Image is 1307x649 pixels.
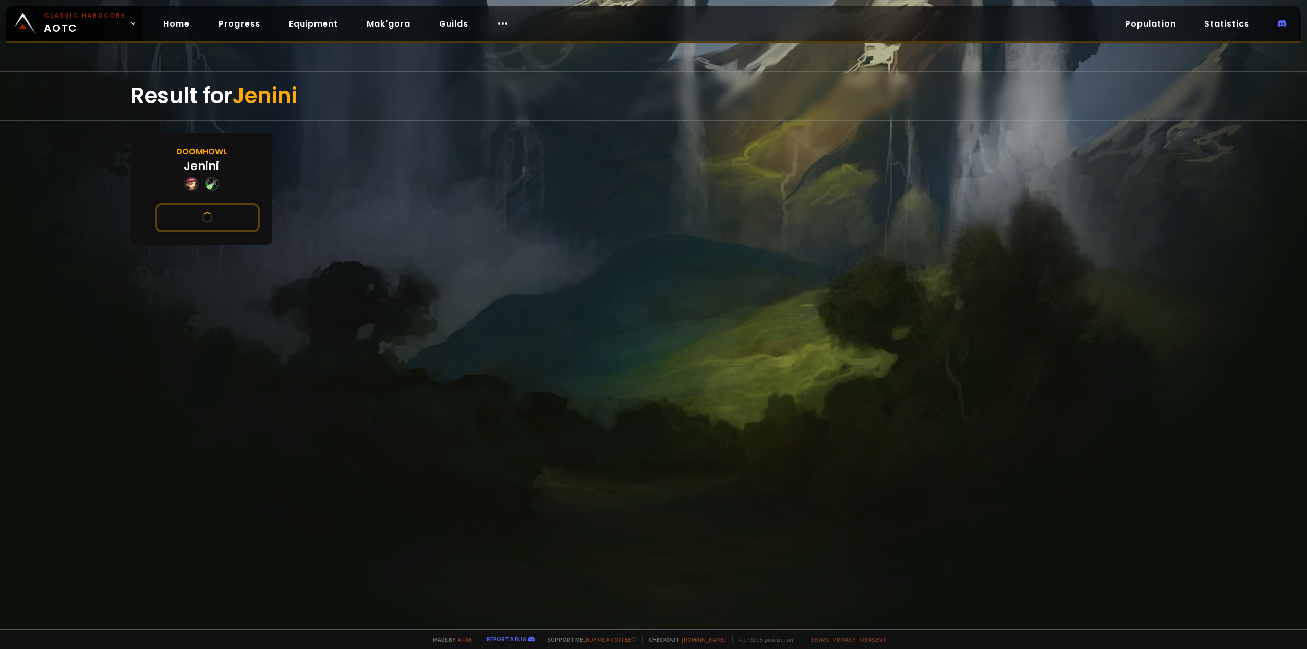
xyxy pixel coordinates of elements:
a: Classic HardcoreAOTC [6,6,143,41]
a: Privacy [833,636,855,643]
div: Result for [131,72,1176,120]
div: Jenini [184,158,219,175]
span: Made by [427,636,473,643]
small: Classic Hardcore [44,11,126,20]
a: Equipment [281,13,346,34]
a: a fan [457,636,473,643]
a: Terms [810,636,829,643]
a: Buy me a coffee [586,636,636,643]
a: Consent [859,636,886,643]
span: Jenini [232,81,297,111]
a: [DOMAIN_NAME] [682,636,726,643]
a: Mak'gora [358,13,419,34]
a: Guilds [431,13,476,34]
a: Report a bug [487,635,526,643]
a: Population [1117,13,1184,34]
a: Progress [210,13,269,34]
a: Home [155,13,198,34]
a: Statistics [1196,13,1257,34]
span: Checkout [642,636,726,643]
button: See this character [155,203,260,232]
span: Support me, [541,636,636,643]
span: v. d752d5 - production [732,636,793,643]
div: Doomhowl [176,145,227,158]
span: AOTC [44,11,126,36]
